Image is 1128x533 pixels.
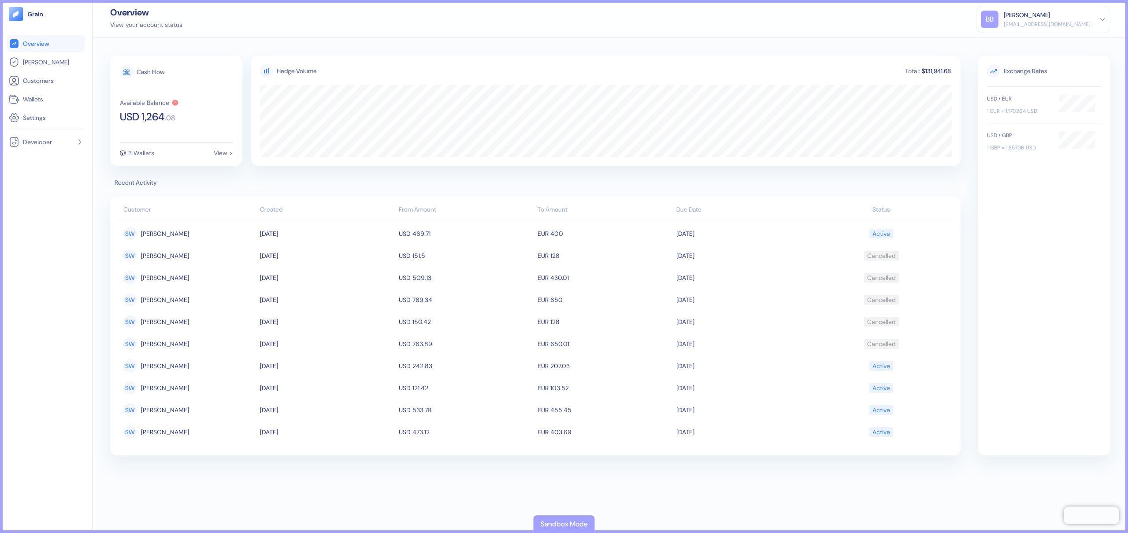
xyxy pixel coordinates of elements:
td: EUR 207.03 [535,355,674,377]
div: Cancelled [867,292,896,307]
td: USD 769.34 [397,289,535,311]
span: Sheri Weiss [141,403,189,417]
div: Overview [110,8,182,17]
div: Cash Flow [137,69,164,75]
th: Due Date [674,201,813,219]
td: USD 151.5 [397,245,535,267]
div: [PERSON_NAME] [1004,11,1050,20]
td: EUR 103.52 [535,377,674,399]
div: Active [872,358,890,373]
td: [DATE] [674,289,813,311]
div: Active [872,403,890,417]
span: Sheri Weiss [141,292,189,307]
a: Settings [9,112,83,123]
span: Sheri Weiss [141,248,189,263]
span: Sheri Weiss [141,314,189,329]
div: SW [123,293,137,306]
td: [DATE] [674,333,813,355]
div: BB [981,11,998,28]
td: USD 763.89 [397,333,535,355]
span: Customers [23,76,54,85]
div: SW [123,249,137,262]
td: EUR 650 [535,289,674,311]
td: EUR 650.01 [535,333,674,355]
td: [DATE] [674,421,813,443]
span: Developer [23,138,52,146]
td: USD 469.71 [397,223,535,245]
td: [DATE] [674,355,813,377]
div: USD / GBP [987,131,1050,139]
td: [DATE] [258,333,397,355]
td: [DATE] [258,223,397,245]
div: SW [123,425,137,439]
iframe: Chatra live chat [1064,507,1119,524]
span: Recent Activity [110,178,961,187]
span: Sheri Weiss [141,358,189,373]
span: Overview [23,39,49,48]
td: [DATE] [258,311,397,333]
span: Wallets [23,95,43,104]
div: View > [214,150,233,156]
td: [DATE] [674,245,813,267]
a: [PERSON_NAME] [9,57,83,67]
span: . 08 [165,115,175,122]
a: Customers [9,75,83,86]
td: [DATE] [258,267,397,289]
td: USD 150.42 [397,311,535,333]
td: EUR 128 [535,311,674,333]
div: Cancelled [867,248,896,263]
div: Available Balance [120,100,169,106]
td: [DATE] [258,355,397,377]
td: [DATE] [258,377,397,399]
div: Active [872,226,890,241]
div: Hedge Volume [277,67,317,76]
span: Exchange Rates [987,64,1102,78]
div: USD / EUR [987,95,1050,103]
td: [DATE] [674,377,813,399]
a: Overview [9,38,83,49]
span: Sheri Weiss [141,226,189,241]
td: USD 509.13 [397,267,535,289]
a: Wallets [9,94,83,104]
td: EUR 455.45 [535,399,674,421]
button: Available Balance [120,99,179,106]
td: USD 533.78 [397,399,535,421]
img: logo [27,11,44,17]
th: Customer [119,201,258,219]
td: USD 121.42 [397,377,535,399]
td: USD 242.83 [397,355,535,377]
div: Sandbox Mode [541,519,588,529]
td: [DATE] [258,289,397,311]
td: [DATE] [258,245,397,267]
div: SW [123,271,137,284]
div: SW [123,381,137,395]
div: 1 EUR = 1.170264 USD [987,107,1050,115]
div: Active [872,425,890,440]
div: SW [123,337,137,350]
img: logo-tablet-V2.svg [9,7,23,21]
div: SW [123,403,137,417]
td: USD 473.12 [397,421,535,443]
th: To Amount [535,201,674,219]
div: View your account status [110,20,182,30]
span: [PERSON_NAME] [23,58,69,67]
td: EUR 430.01 [535,267,674,289]
span: Sheri Weiss [141,425,189,440]
td: [DATE] [674,267,813,289]
div: SW [123,359,137,373]
span: Sheri Weiss [141,270,189,285]
div: Total: [904,68,921,74]
div: Cancelled [867,314,896,329]
div: $131,941.68 [921,68,952,74]
div: 1 GBP = 1.35706 USD [987,144,1050,152]
th: From Amount [397,201,535,219]
td: [DATE] [674,399,813,421]
th: Created [258,201,397,219]
td: EUR 128 [535,245,674,267]
span: USD 1,264 [120,112,165,122]
div: Cancelled [867,336,896,351]
div: Status [815,205,947,214]
div: SW [123,227,137,240]
div: SW [123,315,137,328]
td: [DATE] [674,223,813,245]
